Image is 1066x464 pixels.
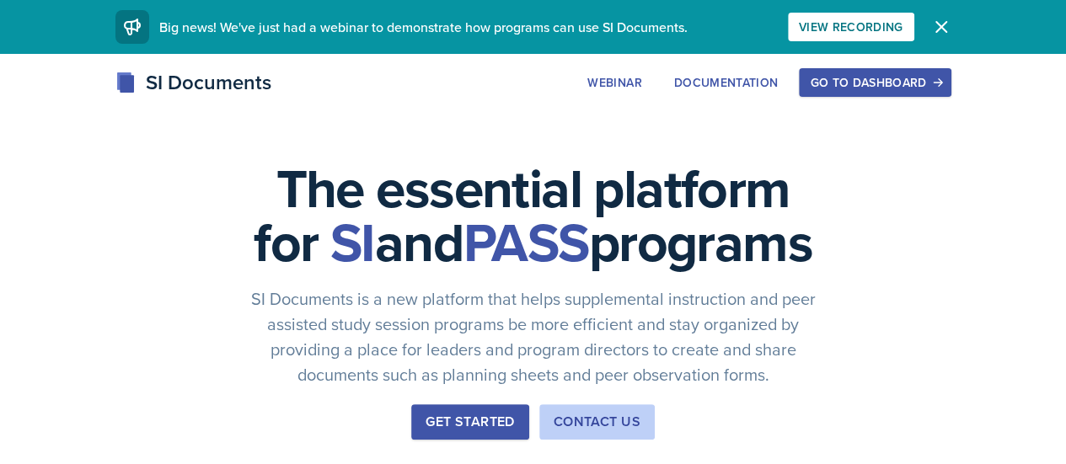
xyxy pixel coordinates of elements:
[587,76,641,89] div: Webinar
[115,67,271,98] div: SI Documents
[576,68,652,97] button: Webinar
[411,404,528,440] button: Get Started
[539,404,655,440] button: Contact Us
[426,412,514,432] div: Get Started
[554,412,640,432] div: Contact Us
[663,68,790,97] button: Documentation
[810,76,940,89] div: Go to Dashboard
[788,13,914,41] button: View Recording
[799,68,951,97] button: Go to Dashboard
[159,18,688,36] span: Big news! We've just had a webinar to demonstrate how programs can use SI Documents.
[799,20,903,34] div: View Recording
[674,76,779,89] div: Documentation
